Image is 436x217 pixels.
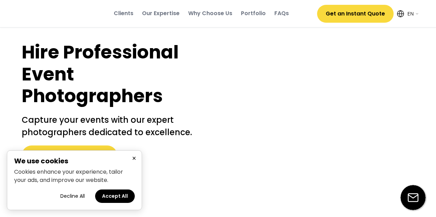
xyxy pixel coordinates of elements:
button: Get an Instant Quote [317,5,394,23]
img: yH5BAEAAAAALAAAAAABAAEAAAIBRAA7 [17,7,86,20]
img: Icon%20feather-globe%20%281%29.svg [397,10,404,17]
h2: Capture your events with our expert photographers dedicated to excellence. [22,114,204,139]
p: Cookies enhance your experience, tailor your ads, and improve our website. [14,168,135,184]
div: Portfolio [241,10,266,17]
h2: We use cookies [14,158,135,164]
img: email-icon%20%281%29.svg [400,185,426,210]
div: Clients [114,10,133,17]
div: Why Choose Us [188,10,232,17]
button: Decline all cookies [53,189,92,203]
h1: Hire Professional Event Photographers [22,41,204,107]
button: Close cookie banner [130,154,138,163]
div: Our Expertise [142,10,180,17]
div: FAQs [274,10,289,17]
button: Accept all cookies [95,189,135,203]
button: Get an Instant Quote [22,145,117,165]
